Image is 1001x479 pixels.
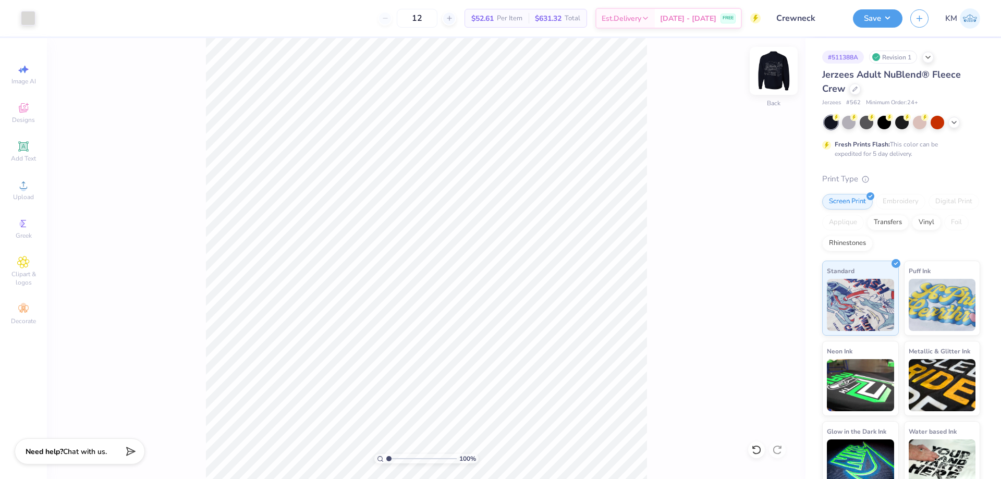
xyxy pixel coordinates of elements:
[944,215,969,230] div: Foil
[929,194,979,210] div: Digital Print
[822,51,864,64] div: # 511388A
[63,447,107,457] span: Chat with us.
[660,13,716,24] span: [DATE] - [DATE]
[945,13,957,24] span: KM
[960,8,980,29] img: Karl Michael Narciza
[945,8,980,29] a: KM
[535,13,561,24] span: $631.32
[822,236,873,251] div: Rhinestones
[822,68,961,95] span: Jerzees Adult NuBlend® Fleece Crew
[827,359,894,411] img: Neon Ink
[11,317,36,325] span: Decorate
[12,116,35,124] span: Designs
[909,265,931,276] span: Puff Ink
[767,99,780,108] div: Back
[827,279,894,331] img: Standard
[565,13,580,24] span: Total
[827,346,852,357] span: Neon Ink
[497,13,522,24] span: Per Item
[846,99,861,107] span: # 562
[827,265,854,276] span: Standard
[602,13,641,24] span: Est. Delivery
[835,140,963,158] div: This color can be expedited for 5 day delivery.
[822,99,841,107] span: Jerzees
[11,154,36,163] span: Add Text
[768,8,845,29] input: Untitled Design
[822,194,873,210] div: Screen Print
[867,215,909,230] div: Transfers
[13,193,34,201] span: Upload
[912,215,941,230] div: Vinyl
[909,426,957,437] span: Water based Ink
[5,270,42,287] span: Clipart & logos
[835,140,890,149] strong: Fresh Prints Flash:
[827,426,886,437] span: Glow in the Dark Ink
[822,173,980,185] div: Print Type
[866,99,918,107] span: Minimum Order: 24 +
[753,50,795,92] img: Back
[822,215,864,230] div: Applique
[853,9,902,28] button: Save
[16,231,32,240] span: Greek
[723,15,734,22] span: FREE
[26,447,63,457] strong: Need help?
[471,13,494,24] span: $52.61
[909,346,970,357] span: Metallic & Glitter Ink
[459,454,476,463] span: 100 %
[869,51,917,64] div: Revision 1
[876,194,925,210] div: Embroidery
[11,77,36,85] span: Image AI
[909,359,976,411] img: Metallic & Glitter Ink
[397,9,437,28] input: – –
[909,279,976,331] img: Puff Ink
